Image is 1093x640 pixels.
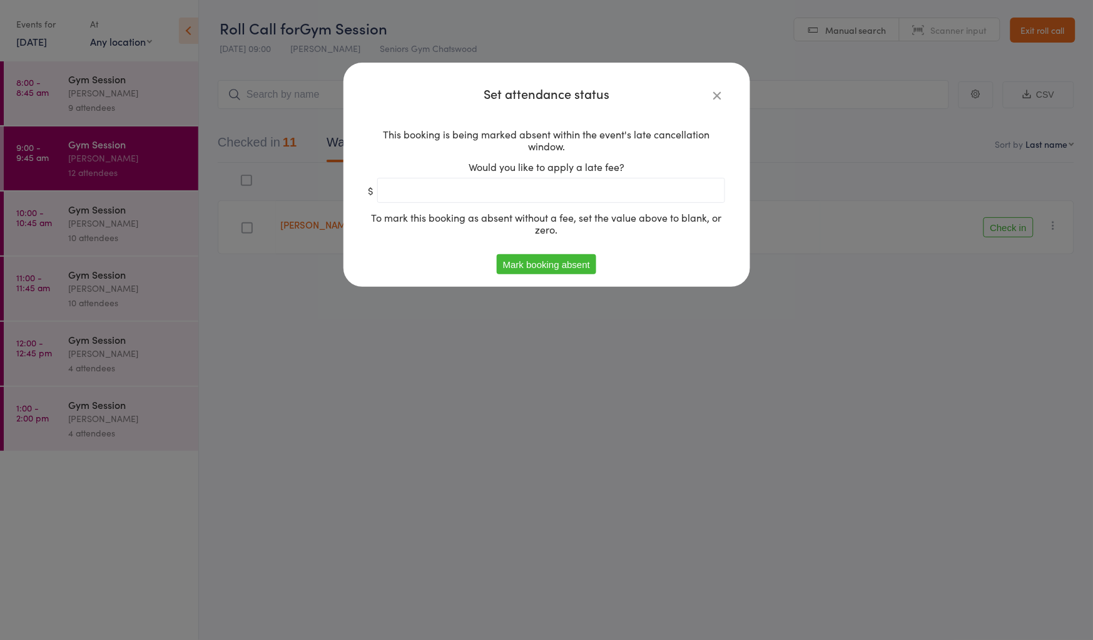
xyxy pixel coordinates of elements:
[369,185,374,197] span: $
[369,128,725,152] div: This booking is being marked absent within the event's late cancellation window.
[497,254,596,274] button: Mark booking absent
[369,88,725,100] h4: Set attendance status
[369,161,725,173] div: Would you like to apply a late fee?
[710,88,725,103] a: Close
[369,212,725,235] div: To mark this booking as absent without a fee, set the value above to blank, or zero.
